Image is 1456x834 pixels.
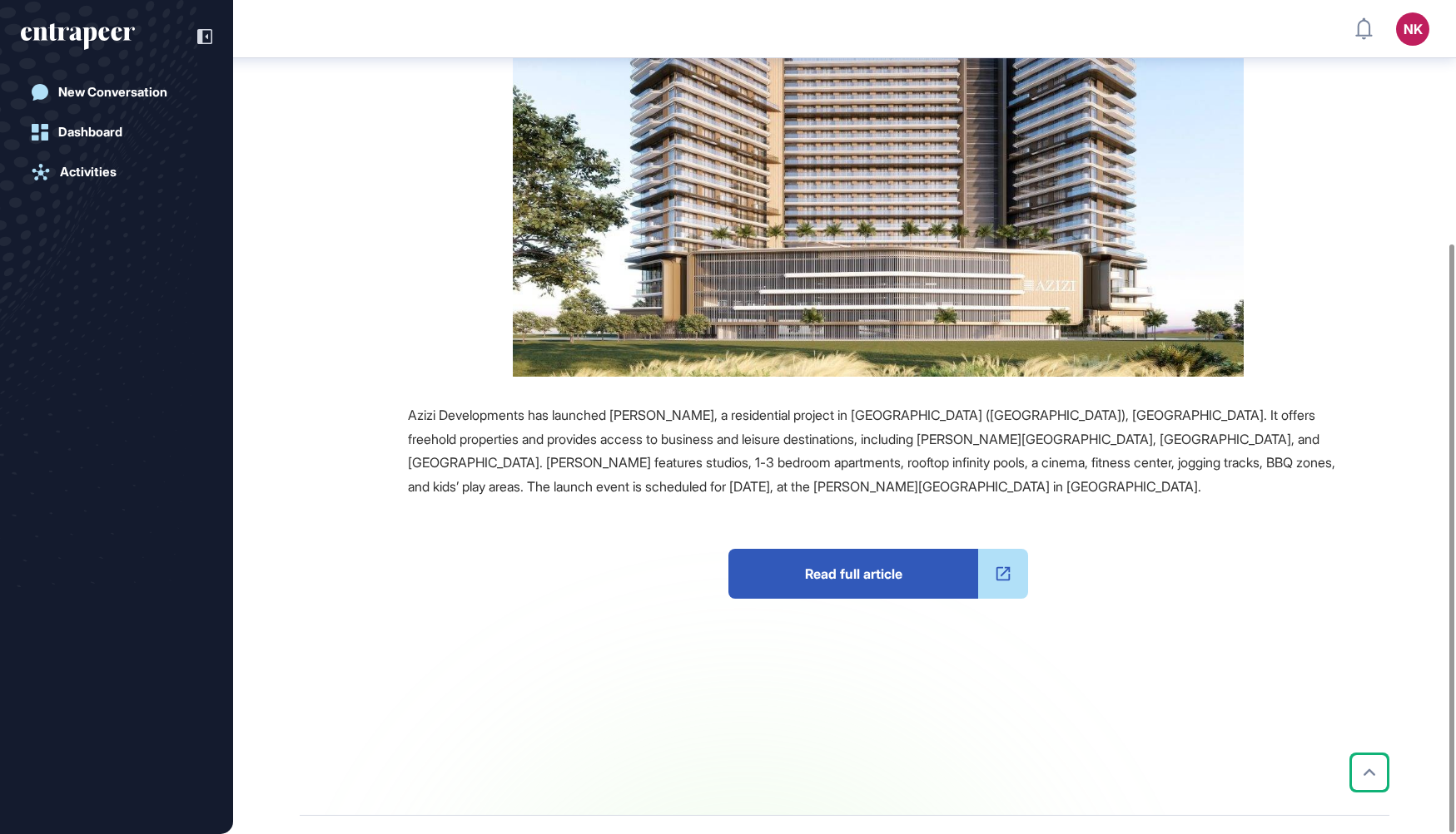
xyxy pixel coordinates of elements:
[60,165,117,180] div: Activities
[21,116,212,149] a: Dashboard
[728,549,1028,599] a: Read full article
[728,549,978,599] span: Read full article
[1396,12,1429,46] button: NK
[21,155,212,189] a: Activities
[21,76,212,109] a: New Conversation
[58,85,167,100] div: New Conversation
[408,407,1335,495] span: Azizi Developments has launched [PERSON_NAME], a residential project in [GEOGRAPHIC_DATA] ([GEOGR...
[21,23,135,50] div: entrapeer-logo
[58,125,122,140] div: Dashboard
